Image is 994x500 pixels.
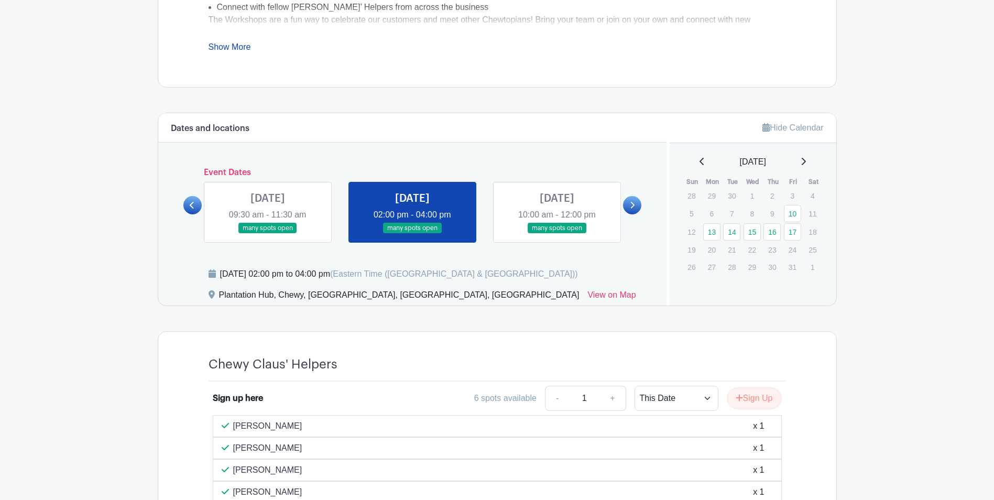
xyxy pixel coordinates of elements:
[783,177,804,187] th: Fri
[763,188,781,204] p: 2
[233,486,302,498] p: [PERSON_NAME]
[784,223,801,241] a: 17
[804,188,821,204] p: 4
[703,177,723,187] th: Mon
[763,205,781,222] p: 9
[763,177,783,187] th: Thu
[784,205,801,222] a: 10
[171,124,249,134] h6: Dates and locations
[587,289,636,306] a: View on Map
[763,259,781,275] p: 30
[683,188,700,204] p: 28
[213,392,263,405] div: Sign up here
[723,177,743,187] th: Tue
[703,223,720,241] a: 13
[683,242,700,258] p: 19
[804,205,821,222] p: 11
[703,188,720,204] p: 29
[744,242,761,258] p: 22
[763,223,781,241] a: 16
[723,259,740,275] p: 28
[202,168,624,178] h6: Event Dates
[233,420,302,432] p: [PERSON_NAME]
[740,156,766,168] span: [DATE]
[723,205,740,222] p: 7
[545,386,569,411] a: -
[784,188,801,204] p: 3
[804,224,821,240] p: 18
[804,242,821,258] p: 25
[683,259,700,275] p: 26
[784,259,801,275] p: 31
[744,188,761,204] p: 1
[330,269,578,278] span: (Eastern Time ([GEOGRAPHIC_DATA] & [GEOGRAPHIC_DATA]))
[209,357,337,372] h4: Chewy Claus' Helpers
[744,223,761,241] a: 15
[723,188,740,204] p: 30
[209,14,786,102] div: The Workshops are a fun way to celebrate our customers and meet other Chewtopians! Bring your tea...
[703,259,720,275] p: 27
[219,289,580,306] div: Plantation Hub, Chewy, [GEOGRAPHIC_DATA], [GEOGRAPHIC_DATA], [GEOGRAPHIC_DATA]
[744,259,761,275] p: 29
[220,268,578,280] div: [DATE] 02:00 pm to 04:00 pm
[753,464,764,476] div: x 1
[753,442,764,454] div: x 1
[703,205,720,222] p: 6
[753,486,764,498] div: x 1
[683,224,700,240] p: 12
[723,242,740,258] p: 21
[209,42,251,56] a: Show More
[762,123,823,132] a: Hide Calendar
[683,205,700,222] p: 5
[233,464,302,476] p: [PERSON_NAME]
[753,420,764,432] div: x 1
[727,387,782,409] button: Sign Up
[784,242,801,258] p: 24
[474,392,537,405] div: 6 spots available
[803,177,824,187] th: Sat
[217,1,786,14] li: Connect with fellow [PERSON_NAME]’ Helpers from across the business
[744,205,761,222] p: 8
[763,242,781,258] p: 23
[233,442,302,454] p: [PERSON_NAME]
[804,259,821,275] p: 1
[723,223,740,241] a: 14
[599,386,626,411] a: +
[682,177,703,187] th: Sun
[703,242,720,258] p: 20
[743,177,763,187] th: Wed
